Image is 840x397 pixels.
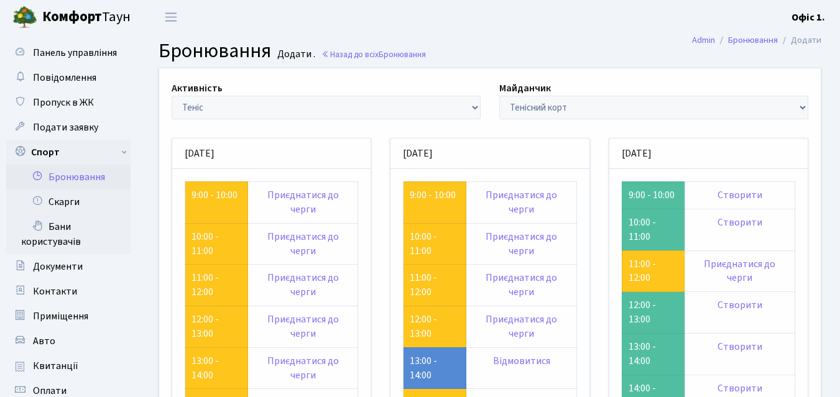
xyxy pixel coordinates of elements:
[33,334,55,348] span: Авто
[622,181,685,209] td: 9:00 - 10:00
[267,313,339,340] a: Приєднатися до черги
[410,271,437,299] a: 11:00 - 12:00
[192,230,219,258] a: 10:00 - 11:00
[267,354,339,382] a: Приєднатися до черги
[629,257,656,285] a: 11:00 - 12:00
[622,333,685,375] td: 13:00 - 14:00
[33,121,98,134] span: Подати заявку
[6,214,131,254] a: Бани користувачів
[718,340,762,354] a: Створити
[410,313,437,340] a: 12:00 - 13:00
[33,260,83,273] span: Документи
[192,188,238,202] a: 9:00 - 10:00
[609,139,808,169] div: [DATE]
[792,10,825,25] a: Офіс 1.
[33,71,96,84] span: Повідомлення
[692,34,715,47] a: Admin
[6,140,131,165] a: Спорт
[42,7,102,27] b: Комфорт
[6,40,131,65] a: Панель управління
[486,313,557,340] a: Приєднатися до черги
[718,216,762,229] a: Створити
[6,279,131,304] a: Контакти
[6,354,131,378] a: Квитанції
[718,381,762,395] a: Створити
[6,189,131,214] a: Скарги
[33,46,117,60] span: Панель управління
[622,209,685,250] td: 10:00 - 11:00
[410,188,456,202] a: 9:00 - 10:00
[486,230,557,258] a: Приєднатися до черги
[33,96,94,109] span: Пропуск в ЖК
[33,285,77,298] span: Контакти
[410,354,437,382] a: 13:00 - 14:00
[275,48,315,60] small: Додати .
[155,7,187,27] button: Переключити навігацію
[6,165,131,189] a: Бронювання
[499,81,551,96] label: Майданчик
[6,304,131,329] a: Приміщення
[159,37,271,65] span: Бронювання
[718,188,762,202] a: Створити
[172,139,371,169] div: [DATE]
[778,34,821,47] li: Додати
[267,188,339,216] a: Приєднатися до черги
[704,257,775,285] a: Приєднатися до черги
[486,188,557,216] a: Приєднатися до черги
[172,81,223,96] label: Активність
[6,254,131,279] a: Документи
[192,271,219,299] a: 11:00 - 12:00
[486,271,557,299] a: Приєднатися до черги
[33,309,88,323] span: Приміщення
[267,230,339,258] a: Приєднатися до черги
[267,271,339,299] a: Приєднатися до черги
[390,139,589,169] div: [DATE]
[673,27,840,53] nav: breadcrumb
[33,359,78,373] span: Квитанції
[192,313,219,340] a: 12:00 - 13:00
[410,230,437,258] a: 10:00 - 11:00
[718,298,762,312] a: Створити
[379,48,426,60] span: Бронювання
[792,11,825,24] b: Офіс 1.
[622,292,685,334] td: 12:00 - 13:00
[321,48,426,60] a: Назад до всіхБронювання
[6,90,131,115] a: Пропуск в ЖК
[42,7,131,28] span: Таун
[493,354,550,368] a: Відмовитися
[6,115,131,140] a: Подати заявку
[6,65,131,90] a: Повідомлення
[192,354,219,382] a: 13:00 - 14:00
[12,5,37,30] img: logo.png
[728,34,778,47] a: Бронювання
[6,329,131,354] a: Авто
